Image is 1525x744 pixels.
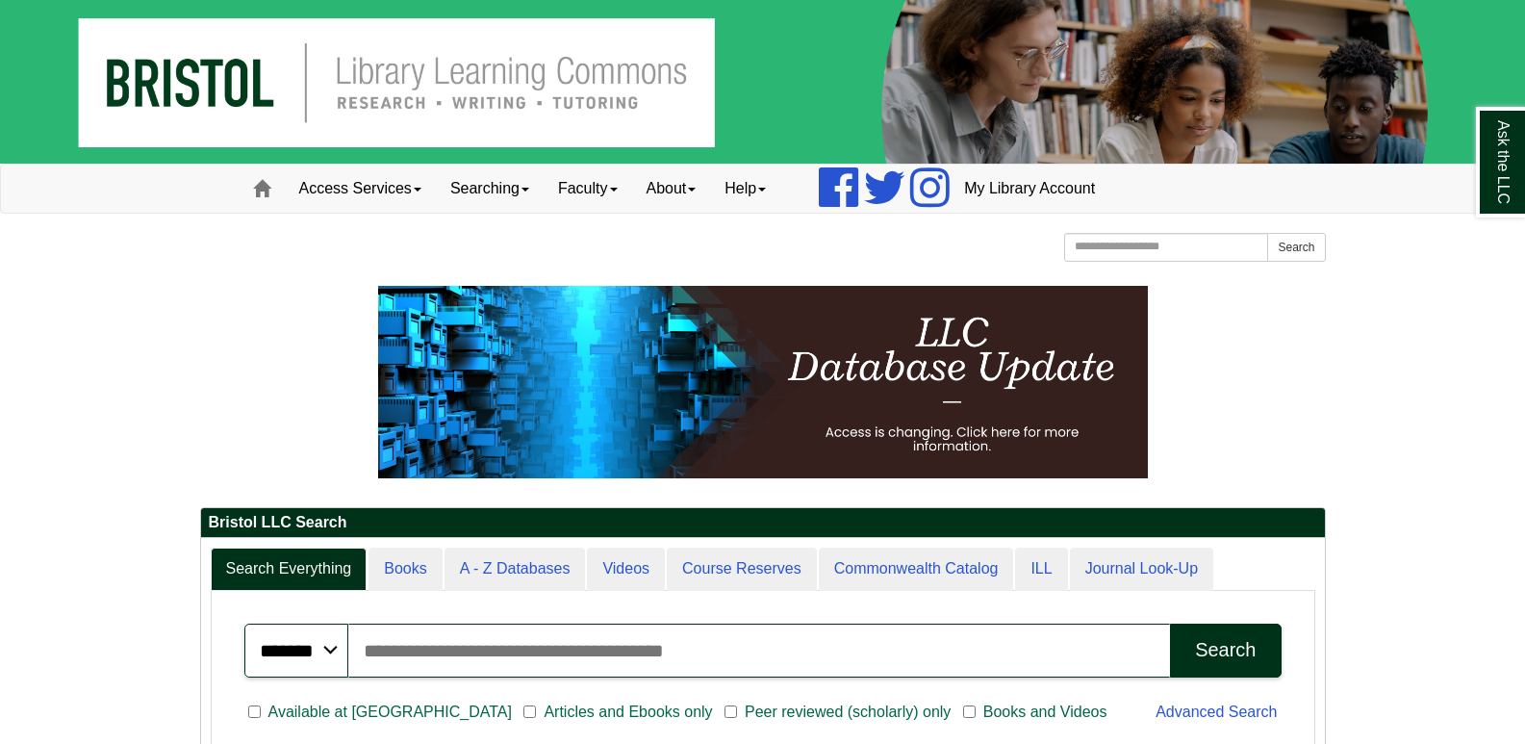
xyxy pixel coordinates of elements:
[211,548,368,591] a: Search Everything
[285,165,436,213] a: Access Services
[724,704,737,721] input: Peer reviewed (scholarly) only
[261,701,520,724] span: Available at [GEOGRAPHIC_DATA]
[369,548,442,591] a: Books
[1170,624,1281,678] button: Search
[819,548,1014,591] a: Commonwealth Catalog
[1156,704,1277,720] a: Advanced Search
[248,704,261,721] input: Available at [GEOGRAPHIC_DATA]
[544,165,632,213] a: Faculty
[536,701,720,724] span: Articles and Ebooks only
[632,165,711,213] a: About
[667,548,817,591] a: Course Reserves
[1015,548,1067,591] a: ILL
[587,548,665,591] a: Videos
[1195,639,1256,661] div: Search
[523,704,536,721] input: Articles and Ebooks only
[950,165,1109,213] a: My Library Account
[737,701,958,724] span: Peer reviewed (scholarly) only
[201,508,1325,538] h2: Bristol LLC Search
[445,548,586,591] a: A - Z Databases
[378,286,1148,478] img: HTML tutorial
[1267,233,1325,262] button: Search
[963,704,976,721] input: Books and Videos
[1070,548,1213,591] a: Journal Look-Up
[976,701,1115,724] span: Books and Videos
[710,165,780,213] a: Help
[436,165,544,213] a: Searching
